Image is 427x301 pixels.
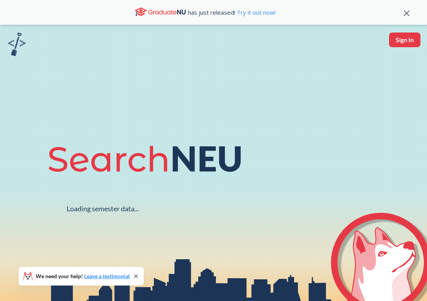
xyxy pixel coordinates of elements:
[389,32,420,47] button: Sign In
[67,204,139,213] div: Loading semester data...
[8,32,26,56] img: sandbox logo
[36,274,130,279] span: We need your help!
[84,273,130,279] a: Leave a testimonial
[235,9,275,16] a: Try it out now!
[8,32,26,58] a: sandbox logo
[188,8,275,17] span: has just released!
